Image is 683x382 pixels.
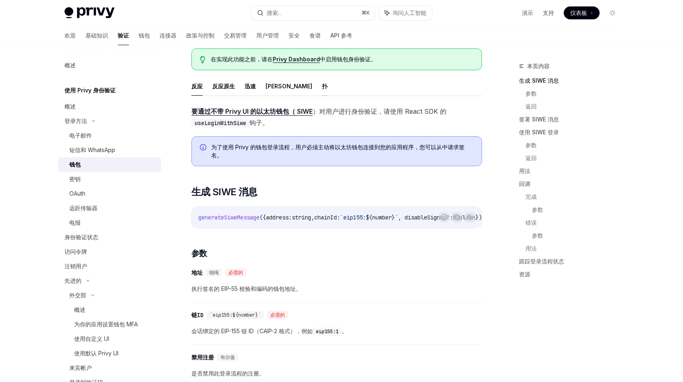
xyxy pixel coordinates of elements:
font: Privy Dashboard [273,56,320,63]
font: 注销用户 [64,263,87,269]
span: string [292,214,311,221]
a: 参数 [525,87,625,100]
font: 电报 [69,219,81,226]
font: 迅速 [245,83,256,90]
a: API 参考 [330,26,352,45]
a: 食谱 [309,26,321,45]
span: address: [266,214,292,221]
a: 政策与控制 [186,26,214,45]
font: 中启用钱包身份验证。 [320,56,376,63]
a: 基础知识 [85,26,108,45]
font: 演示 [522,9,533,16]
a: 来宾帐户 [58,361,161,375]
font: 在实现此功能之前，请在 [211,56,273,63]
font: OAuth [69,190,85,197]
font: ）对用户进行身份验证 [313,107,377,115]
a: 访问令牌 [58,244,161,259]
a: 演示 [522,9,533,17]
a: OAuth [58,186,161,201]
font: 细绳 [209,269,219,276]
span: : [450,214,453,221]
a: 返回 [525,100,625,113]
font: 概述 [74,306,85,313]
font: 要通过不带 Privy UI 的以太坊钱包（ SIWE [191,107,313,115]
a: 交易管理 [224,26,247,45]
button: 切换暗模式 [606,6,619,19]
span: } [392,214,395,221]
a: 签署 SIWE 消息 [519,113,625,126]
font: 电子邮件 [69,132,92,139]
font: 参数 [532,232,543,239]
font: 资源 [519,271,530,278]
a: 回调 [519,177,625,190]
font: 反应 [191,83,203,90]
font: 验证 [118,32,129,39]
span: ${ [366,214,372,221]
font: 反应原生 [212,83,235,90]
font: 生成 SIWE 消息 [519,77,559,84]
font: 交易管理 [224,32,247,39]
font: 使用 SIWE 登录 [519,129,559,136]
font: 欢迎 [64,32,76,39]
font: 密钥 [69,175,81,182]
font: 访问令牌 [64,248,87,255]
a: 密钥 [58,172,161,186]
a: 参数 [532,203,625,216]
a: 使用 SIWE 登录 [519,126,625,139]
a: 用法 [519,165,625,177]
code: useLoginWithSiwe [191,119,249,127]
font: 使用默认 Privy UI [74,350,118,357]
font: 搜索... [267,9,282,16]
font: 身份验证状态 [64,234,98,240]
font: 为你的应用设置钱包 MFA [74,321,138,328]
font: 必需的 [270,312,285,318]
span: number [372,214,392,221]
font: 钱包 [139,32,150,39]
a: 参数 [525,139,625,152]
a: 资源 [519,268,625,281]
font: 参数 [525,90,537,97]
font: 返回 [525,103,537,110]
a: 返回 [525,152,625,165]
font: 概述 [64,62,76,69]
a: 完成 [525,190,625,203]
font: 参数 [525,142,537,148]
button: 询问人工智能 [379,6,432,20]
font: `eip155:${number}` [210,312,261,318]
font: 必需的 [228,269,243,276]
a: 支持 [543,9,554,17]
font: 跟踪登录流程状态 [519,258,564,265]
font: 布尔值 [220,354,235,361]
font: 来宾帐户 [69,364,92,371]
button: 询问人工智能 [465,212,475,222]
a: 仪表板 [564,6,600,19]
a: 跟踪登录流程状态 [519,255,625,268]
font: 远距传输器 [69,205,98,211]
a: 使用默认 Privy UI [58,346,161,361]
button: 报告错误代码 [439,212,449,222]
font: 。 [342,328,347,334]
a: 使用自定义 UI [58,332,161,346]
font: 使用自定义 UI [74,335,109,342]
font: 返回 [525,154,537,161]
font: 先进的 [64,277,81,284]
font: [PERSON_NAME] [266,83,312,90]
button: 迅速 [245,77,256,96]
font: ⌘ [361,10,366,16]
a: 远距传输器 [58,201,161,215]
code: eip155:1 [313,328,342,336]
a: 概述 [58,99,161,114]
a: 注销用户 [58,259,161,273]
font: 食谱 [309,32,321,39]
a: 钱包 [139,26,150,45]
a: 短信和 WhatsApp [58,143,161,157]
img: 灯光标志 [64,7,114,19]
a: 身份验证状态 [58,230,161,244]
a: 用法 [525,242,625,255]
font: 概述 [64,103,76,110]
a: 错误 [525,216,625,229]
font: 参数 [191,248,207,258]
font: 地址 [191,269,203,276]
font: 连接器 [160,32,176,39]
button: [PERSON_NAME] [266,77,312,96]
